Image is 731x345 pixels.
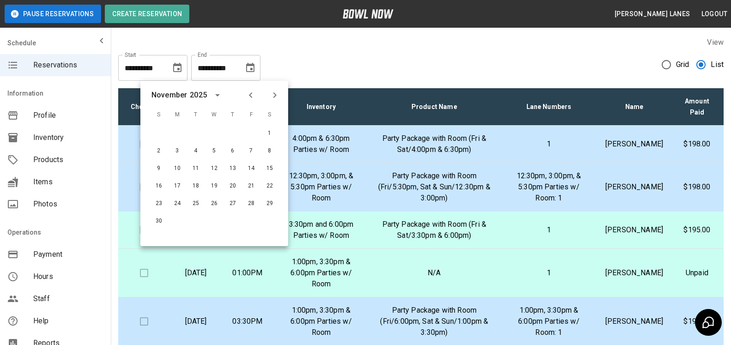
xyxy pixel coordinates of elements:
button: Nov 3, 2025 [169,143,186,159]
div: 2025 [190,90,207,101]
p: $198.00 [678,316,716,327]
th: Check In [118,88,170,126]
p: [PERSON_NAME] [605,316,663,327]
button: Nov 11, 2025 [187,160,204,177]
span: Products [33,154,103,165]
button: Nov 28, 2025 [243,195,260,212]
button: Nov 15, 2025 [261,160,278,177]
span: Inventory [33,132,103,143]
span: Photos [33,199,103,210]
button: Nov 17, 2025 [169,178,186,194]
button: Nov 5, 2025 [206,143,223,159]
span: Payment [33,249,103,260]
p: [DATE] [177,316,214,327]
p: [DATE] [177,267,214,278]
button: Nov 4, 2025 [187,143,204,159]
th: Amount Paid [671,88,724,126]
p: Unpaid [678,267,716,278]
button: Nov 6, 2025 [224,143,241,159]
th: Inventory [273,88,369,126]
p: 12:30pm, 3:00pm, & 5:30pm Parties w/ Room [281,170,362,204]
button: Nov 9, 2025 [151,160,167,177]
span: W [206,106,223,124]
p: 1 [507,267,591,278]
p: 12:30pm, 3:00pm, & 5:30pm Parties w/ Room: 1 [507,170,591,204]
span: List [711,59,724,70]
button: Nov 18, 2025 [187,178,204,194]
button: Nov 23, 2025 [151,195,167,212]
img: logo [343,9,393,18]
th: Lane Numbers [500,88,598,126]
button: Nov 2, 2025 [151,143,167,159]
button: Nov 13, 2025 [224,160,241,177]
span: Help [33,315,103,327]
button: Create Reservation [105,5,189,23]
p: 1:00pm, 3:30pm & 6:00pm Parties w/ Room [281,305,362,338]
p: 1 [507,139,591,150]
button: Nov 1, 2025 [261,125,278,142]
span: Items [33,176,103,188]
p: Party Package with Room (Fri & Sat/4:00pm & 6:30pm) [376,133,492,155]
span: T [224,106,241,124]
button: Nov 8, 2025 [261,143,278,159]
button: Nov 22, 2025 [261,178,278,194]
button: Nov 20, 2025 [224,178,241,194]
button: Nov 29, 2025 [261,195,278,212]
span: M [169,106,186,124]
span: Staff [33,293,103,304]
p: 1:00pm, 3:30pm & 6:00pm Parties w/ Room: 1 [507,305,591,338]
p: [PERSON_NAME] [605,267,663,278]
p: [PERSON_NAME] [605,224,663,236]
button: Logout [698,6,731,23]
p: 03:30PM [229,316,266,327]
p: N/A [376,267,492,278]
button: [PERSON_NAME] Lanes [611,6,694,23]
span: Reservations [33,60,103,71]
th: Name [598,88,671,126]
button: Nov 21, 2025 [243,178,260,194]
button: Nov 30, 2025 [151,213,167,230]
p: $195.00 [678,224,716,236]
span: S [151,106,167,124]
p: 1 [507,224,591,236]
p: [PERSON_NAME] [605,182,663,193]
button: Previous month [243,87,259,103]
button: Nov 7, 2025 [243,143,260,159]
button: Nov 14, 2025 [243,160,260,177]
button: Nov 24, 2025 [169,195,186,212]
button: Pause Reservations [5,5,101,23]
button: Nov 19, 2025 [206,178,223,194]
button: Next month [267,87,283,103]
p: [PERSON_NAME] [605,139,663,150]
p: 3:30pm and 6:00pm Parties w/ Room [281,219,362,241]
button: calendar view is open, switch to year view [210,87,225,103]
p: Party Package with Room (Fri/6:00pm, Sat & Sun/1:00pm & 3:30pm) [376,305,492,338]
p: 1:00pm, 3:30pm & 6:00pm Parties w/ Room [281,256,362,290]
span: Grid [676,59,689,70]
button: Nov 12, 2025 [206,160,223,177]
span: F [243,106,260,124]
div: November [151,90,187,101]
button: Nov 25, 2025 [187,195,204,212]
button: Nov 10, 2025 [169,160,186,177]
th: Product Name [369,88,500,126]
span: Profile [33,110,103,121]
button: Choose date, selected date is Sep 19, 2025 [241,59,260,77]
span: S [261,106,278,124]
p: Party Package with Room (Fri/5:30pm, Sat & Sun/12:30pm & 3:00pm) [376,170,492,204]
p: Party Package with Room (Fri & Sat/3:30pm & 6:00pm) [376,219,492,241]
span: T [187,106,204,124]
span: Hours [33,271,103,282]
button: Choose date, selected date is Aug 19, 2025 [168,59,187,77]
button: Nov 16, 2025 [151,178,167,194]
p: 4:00pm & 6:30pm Parties w/ Room [281,133,362,155]
p: $198.00 [678,182,716,193]
label: View [707,38,724,47]
p: 01:00PM [229,267,266,278]
button: Nov 27, 2025 [224,195,241,212]
button: Nov 26, 2025 [206,195,223,212]
p: $198.00 [678,139,716,150]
